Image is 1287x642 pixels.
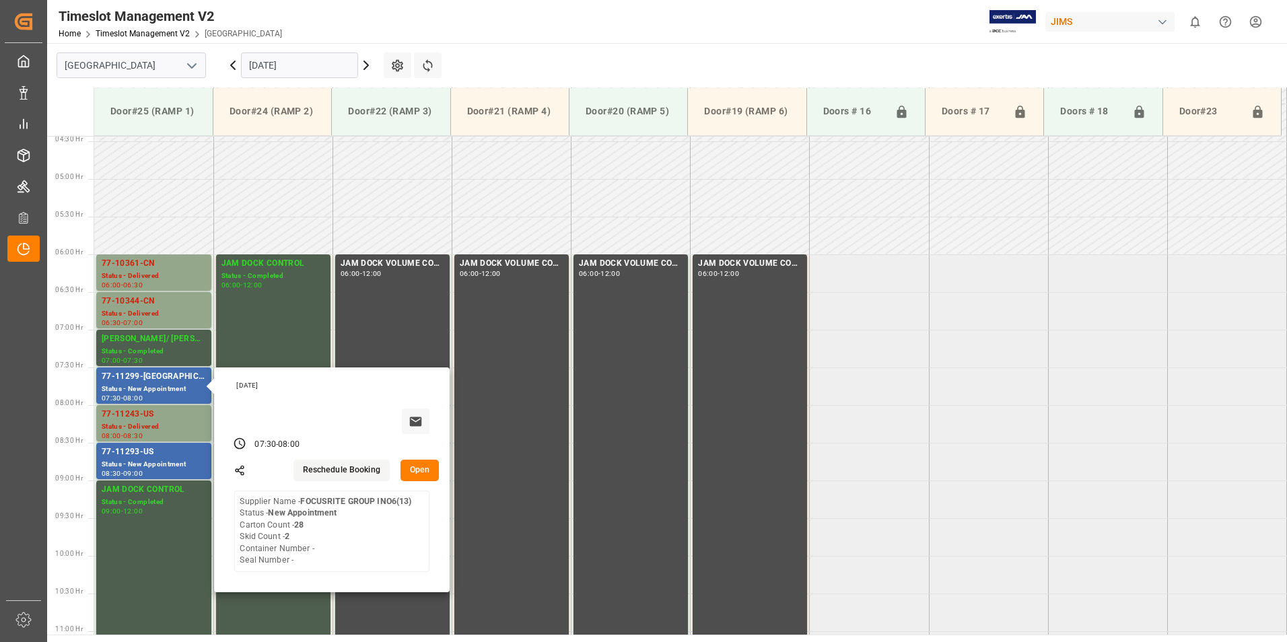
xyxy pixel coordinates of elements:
[1045,12,1175,32] div: JIMS
[300,497,411,506] b: FOCUSRITE GROUP INO6(13)
[362,271,382,277] div: 12:00
[121,508,123,514] div: -
[102,433,121,439] div: 08:00
[278,439,300,451] div: 08:00
[55,550,83,557] span: 10:00 Hr
[221,271,325,282] div: Status - Completed
[181,55,201,76] button: open menu
[224,99,320,124] div: Door#24 (RAMP 2)
[818,99,889,124] div: Doors # 16
[102,282,121,288] div: 06:00
[698,271,718,277] div: 06:00
[121,320,123,326] div: -
[579,271,598,277] div: 06:00
[123,508,143,514] div: 12:00
[55,437,83,444] span: 08:30 Hr
[96,29,190,38] a: Timeslot Management V2
[123,357,143,363] div: 07:30
[462,99,558,124] div: Door#21 (RAMP 4)
[55,135,83,143] span: 04:30 Hr
[55,625,83,633] span: 11:00 Hr
[102,445,206,459] div: 77-11293-US
[401,460,440,481] button: Open
[243,282,263,288] div: 12:00
[268,508,337,518] b: New Appointment
[285,532,289,541] b: 2
[55,173,83,180] span: 05:00 Hr
[123,282,143,288] div: 06:30
[102,497,206,508] div: Status - Completed
[121,357,123,363] div: -
[241,52,358,78] input: DD.MM.YYYY
[55,248,83,256] span: 06:00 Hr
[102,257,206,271] div: 77-10361-CN
[55,286,83,293] span: 06:30 Hr
[55,399,83,406] span: 08:00 Hr
[55,474,83,482] span: 09:00 Hr
[102,271,206,282] div: Status - Delivered
[55,512,83,520] span: 09:30 Hr
[123,433,143,439] div: 08:30
[232,381,435,390] div: [DATE]
[55,324,83,331] span: 07:00 Hr
[123,320,143,326] div: 07:00
[699,99,795,124] div: Door#19 (RAMP 6)
[718,271,720,277] div: -
[341,257,444,271] div: JAM DOCK VOLUME CONTROL
[102,384,206,395] div: Status - New Appointment
[59,29,81,38] a: Home
[121,395,123,401] div: -
[936,99,1008,124] div: Doors # 17
[102,470,121,476] div: 08:30
[102,320,121,326] div: 06:30
[105,99,202,124] div: Door#25 (RAMP 1)
[1174,99,1245,124] div: Door#23
[1055,99,1126,124] div: Doors # 18
[55,587,83,595] span: 10:30 Hr
[121,470,123,476] div: -
[121,433,123,439] div: -
[460,257,563,271] div: JAM DOCK VOLUME CONTROL
[1210,7,1241,37] button: Help Center
[479,271,481,277] div: -
[598,271,600,277] div: -
[102,483,206,497] div: JAM DOCK CONTROL
[276,439,278,451] div: -
[102,295,206,308] div: 77-10344-CN
[293,460,390,481] button: Reschedule Booking
[102,421,206,433] div: Status - Delivered
[580,99,676,124] div: Door#20 (RAMP 5)
[123,395,143,401] div: 08:00
[698,257,802,271] div: JAM DOCK VOLUME CONTROL
[481,271,501,277] div: 12:00
[360,271,362,277] div: -
[102,459,206,470] div: Status - New Appointment
[989,10,1036,34] img: Exertis%20JAM%20-%20Email%20Logo.jpg_1722504956.jpg
[121,282,123,288] div: -
[1180,7,1210,37] button: show 0 new notifications
[343,99,439,124] div: Door#22 (RAMP 3)
[57,52,206,78] input: Type to search/select
[460,271,479,277] div: 06:00
[254,439,276,451] div: 07:30
[341,271,360,277] div: 06:00
[720,271,739,277] div: 12:00
[102,508,121,514] div: 09:00
[600,271,620,277] div: 12:00
[221,282,241,288] div: 06:00
[123,470,143,476] div: 09:00
[221,257,325,271] div: JAM DOCK CONTROL
[294,520,304,530] b: 28
[102,408,206,421] div: 77-11243-US
[102,332,206,346] div: [PERSON_NAME]/ [PERSON_NAME]
[59,6,282,26] div: Timeslot Management V2
[102,357,121,363] div: 07:00
[240,496,411,567] div: Supplier Name - Status - Carton Count - Skid Count - Container Number - Seal Number -
[55,211,83,218] span: 05:30 Hr
[579,257,683,271] div: JAM DOCK VOLUME CONTROL
[102,346,206,357] div: Status - Completed
[102,308,206,320] div: Status - Delivered
[102,370,206,384] div: 77-11299-[GEOGRAPHIC_DATA]
[102,395,121,401] div: 07:30
[1045,9,1180,34] button: JIMS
